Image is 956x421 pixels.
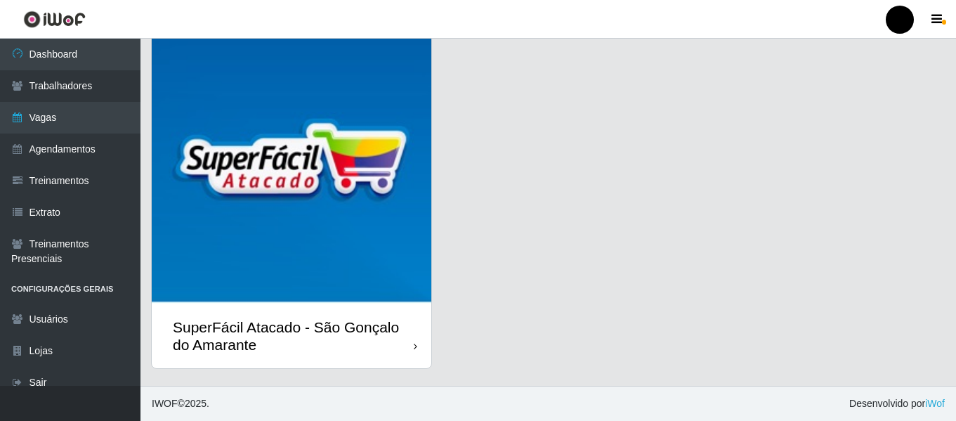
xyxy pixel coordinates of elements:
[849,396,945,411] span: Desenvolvido por
[173,318,414,354] div: SuperFácil Atacado - São Gonçalo do Amarante
[925,398,945,409] a: iWof
[152,25,431,368] a: SuperFácil Atacado - São Gonçalo do Amarante
[152,25,431,304] img: cardImg
[152,398,178,409] span: IWOF
[152,396,209,411] span: © 2025 .
[23,11,86,28] img: CoreUI Logo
